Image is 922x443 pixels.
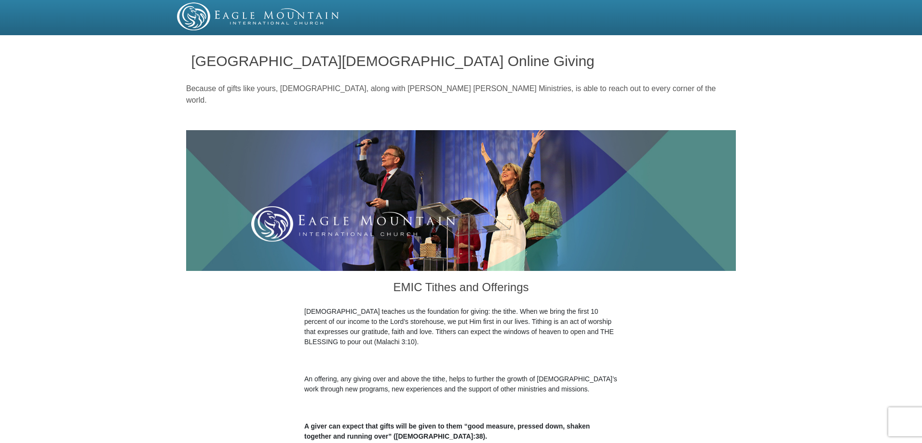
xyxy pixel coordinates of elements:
b: A giver can expect that gifts will be given to them “good measure, pressed down, shaken together ... [304,422,590,440]
p: [DEMOGRAPHIC_DATA] teaches us the foundation for giving: the tithe. When we bring the first 10 pe... [304,307,618,347]
img: EMIC [177,2,340,30]
h1: [GEOGRAPHIC_DATA][DEMOGRAPHIC_DATA] Online Giving [191,53,731,69]
p: Because of gifts like yours, [DEMOGRAPHIC_DATA], along with [PERSON_NAME] [PERSON_NAME] Ministrie... [186,83,736,106]
h3: EMIC Tithes and Offerings [304,271,618,307]
p: An offering, any giving over and above the tithe, helps to further the growth of [DEMOGRAPHIC_DAT... [304,374,618,394]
